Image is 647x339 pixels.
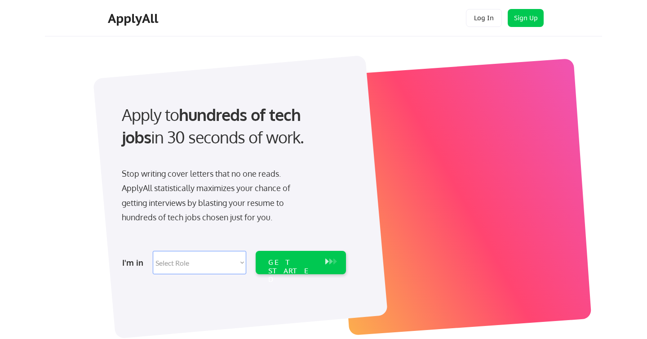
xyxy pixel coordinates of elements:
div: GET STARTED [268,258,316,284]
div: Apply to in 30 seconds of work. [122,103,342,149]
button: Log In [466,9,502,27]
div: I'm in [122,255,147,270]
div: Stop writing cover letters that no one reads. ApplyAll statistically maximizes your chance of get... [122,166,306,225]
strong: hundreds of tech jobs [122,104,305,147]
button: Sign Up [508,9,544,27]
div: ApplyAll [108,11,161,26]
